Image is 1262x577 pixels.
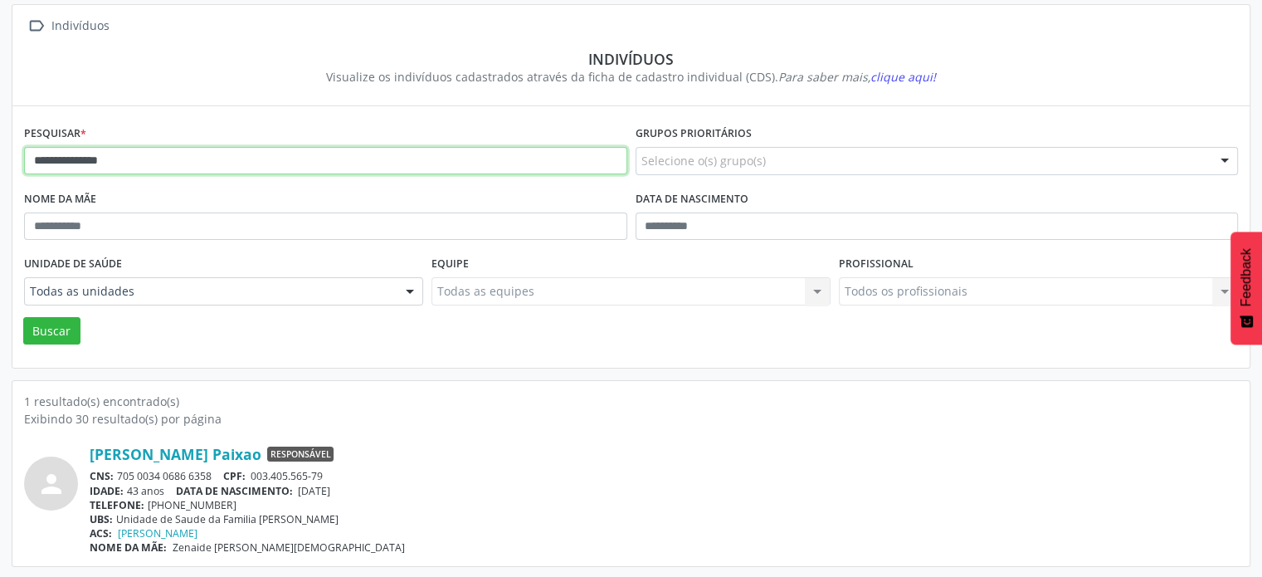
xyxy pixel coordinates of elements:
div: Indivíduos [36,50,1226,68]
a: [PERSON_NAME] [118,526,197,540]
button: Feedback - Mostrar pesquisa [1230,232,1262,345]
div: [PHONE_NUMBER] [90,498,1238,512]
label: Profissional [839,252,914,277]
i:  [24,14,48,38]
span: UBS: [90,512,113,526]
span: IDADE: [90,484,124,498]
label: Data de nascimento [636,187,748,213]
label: Grupos prioritários [636,121,752,147]
div: 1 resultado(s) encontrado(s) [24,393,1238,410]
span: Responsável [267,447,334,462]
a:  Indivíduos [24,14,112,38]
label: Nome da mãe [24,187,96,213]
span: Zenaide [PERSON_NAME][DEMOGRAPHIC_DATA] [173,540,405,555]
span: 003.405.565-79 [251,469,323,483]
span: Selecione o(s) grupo(s) [641,152,766,169]
a: [PERSON_NAME] Paixao [90,445,261,463]
span: CPF: [223,469,246,483]
span: ACS: [90,526,112,540]
span: clique aqui! [870,69,936,85]
label: Equipe [431,252,469,277]
button: Buscar [23,317,80,345]
span: [DATE] [298,484,330,498]
span: CNS: [90,469,114,483]
span: Todas as unidades [30,283,389,300]
label: Unidade de saúde [24,252,122,277]
i: person [37,469,66,499]
label: Pesquisar [24,121,86,147]
span: NOME DA MÃE: [90,540,167,555]
span: TELEFONE: [90,498,144,512]
div: Exibindo 30 resultado(s) por página [24,410,1238,428]
div: Indivíduos [48,14,112,38]
div: Visualize os indivíduos cadastrados através da ficha de cadastro individual (CDS). [36,68,1226,86]
span: Feedback [1239,248,1254,306]
div: Unidade de Saude da Familia [PERSON_NAME] [90,512,1238,526]
div: 43 anos [90,484,1238,498]
i: Para saber mais, [778,69,936,85]
span: DATA DE NASCIMENTO: [176,484,293,498]
div: 705 0034 0686 6358 [90,469,1238,483]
